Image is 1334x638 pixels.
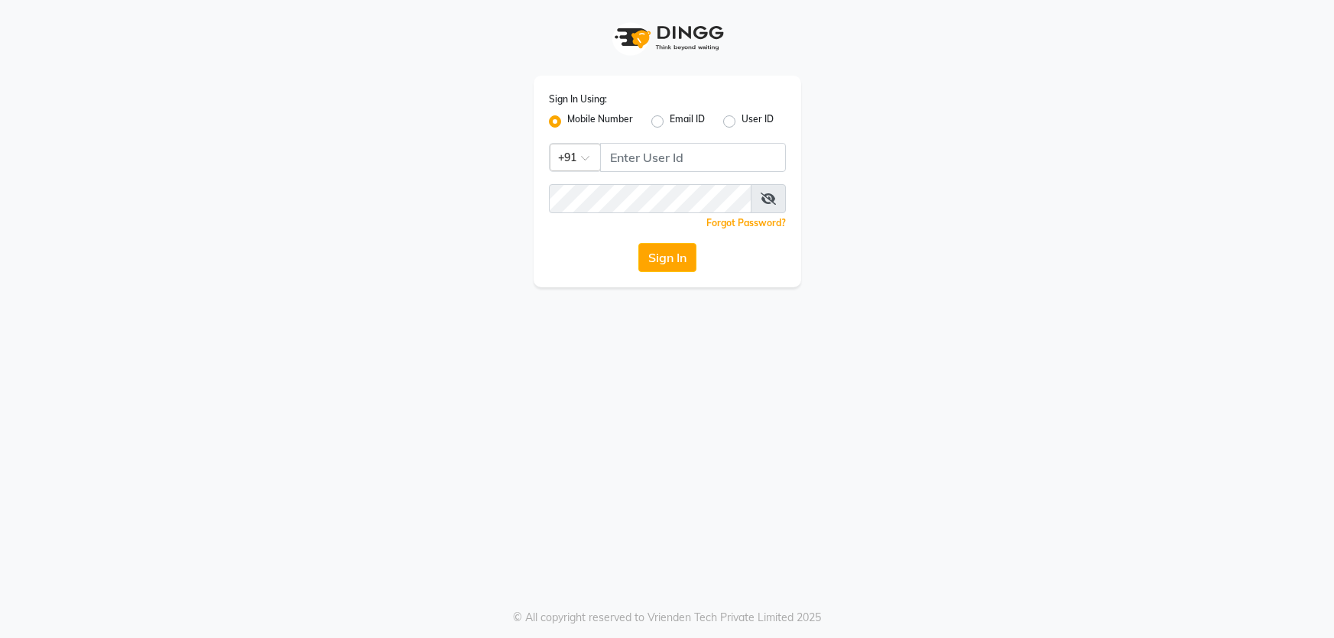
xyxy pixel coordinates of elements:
[549,92,607,106] label: Sign In Using:
[600,143,786,172] input: Username
[606,15,729,60] img: logo1.svg
[638,243,696,272] button: Sign In
[706,217,786,228] a: Forgot Password?
[549,184,751,213] input: Username
[567,112,633,131] label: Mobile Number
[742,112,774,131] label: User ID
[670,112,705,131] label: Email ID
